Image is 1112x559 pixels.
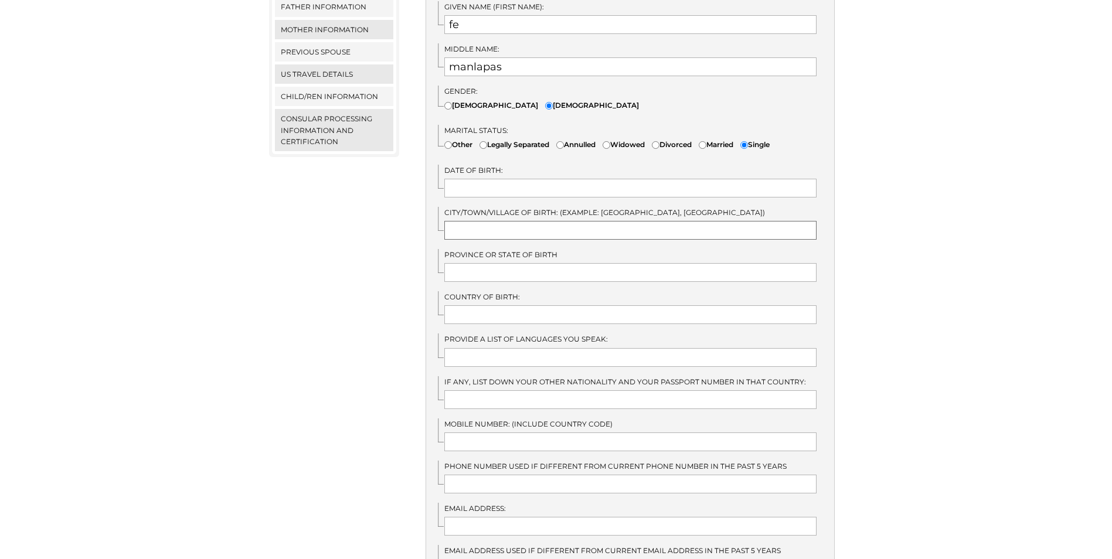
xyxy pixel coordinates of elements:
span: Province or State of Birth [444,250,557,259]
a: Child/ren Information [275,87,394,106]
label: Single [740,139,770,150]
span: Gender: [444,87,478,96]
span: Email Address: [444,504,506,513]
span: Mobile Number: (Include country code) [444,420,613,428]
span: Given Name (First Name): [444,2,544,11]
span: City/Town/Village of Birth: (Example: [GEOGRAPHIC_DATA], [GEOGRAPHIC_DATA]) [444,208,765,217]
span: Email address used if different from current email address in the past 5 years [444,546,781,555]
input: [DEMOGRAPHIC_DATA] [545,102,553,110]
input: [DEMOGRAPHIC_DATA] [444,102,452,110]
label: [DEMOGRAPHIC_DATA] [545,100,639,111]
input: Legally Separated [480,141,487,149]
input: Married [699,141,706,149]
span: Country of Birth: [444,292,520,301]
span: IF any, list down your other nationality and your passport number in that country: [444,377,806,386]
a: Previous Spouse [275,42,394,62]
span: Middle Name: [444,45,499,53]
span: Phone number used if different from current phone number in the past 5 years [444,462,787,471]
label: Divorced [652,139,692,150]
label: Legally Separated [480,139,549,150]
label: Widowed [603,139,645,150]
span: Date of Birth: [444,166,503,175]
label: Other [444,139,472,150]
input: Divorced [652,141,659,149]
input: Other [444,141,452,149]
input: Annulled [556,141,564,149]
a: Mother Information [275,20,394,39]
a: Consular Processing Information and Certification [275,109,394,151]
label: [DEMOGRAPHIC_DATA] [444,100,538,111]
input: Single [740,141,748,149]
span: Marital Status: [444,126,508,135]
label: Married [699,139,733,150]
input: Widowed [603,141,610,149]
a: US Travel Details [275,64,394,84]
span: Provide a list of languages you speak: [444,335,608,343]
label: Annulled [556,139,596,150]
